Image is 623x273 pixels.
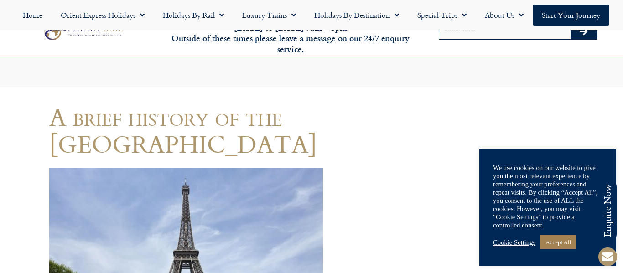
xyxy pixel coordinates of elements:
[233,5,305,26] a: Luxury Trains
[476,5,533,26] a: About Us
[571,25,597,39] button: Search
[41,21,126,42] img: Planet Rail Train Holidays Logo
[5,5,618,26] nav: Menu
[305,5,408,26] a: Holidays by Destination
[493,238,535,247] a: Cookie Settings
[14,5,52,26] a: Home
[493,164,602,229] div: We use cookies on our website to give you the most relevant experience by remembering your prefer...
[540,235,576,249] a: Accept All
[533,5,609,26] a: Start your Journey
[154,5,233,26] a: Holidays by Rail
[408,5,476,26] a: Special Trips
[168,22,413,54] h6: [DATE] to [DATE] 9am – 5pm Outside of these times please leave a message on our 24/7 enquiry serv...
[52,5,154,26] a: Orient Express Holidays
